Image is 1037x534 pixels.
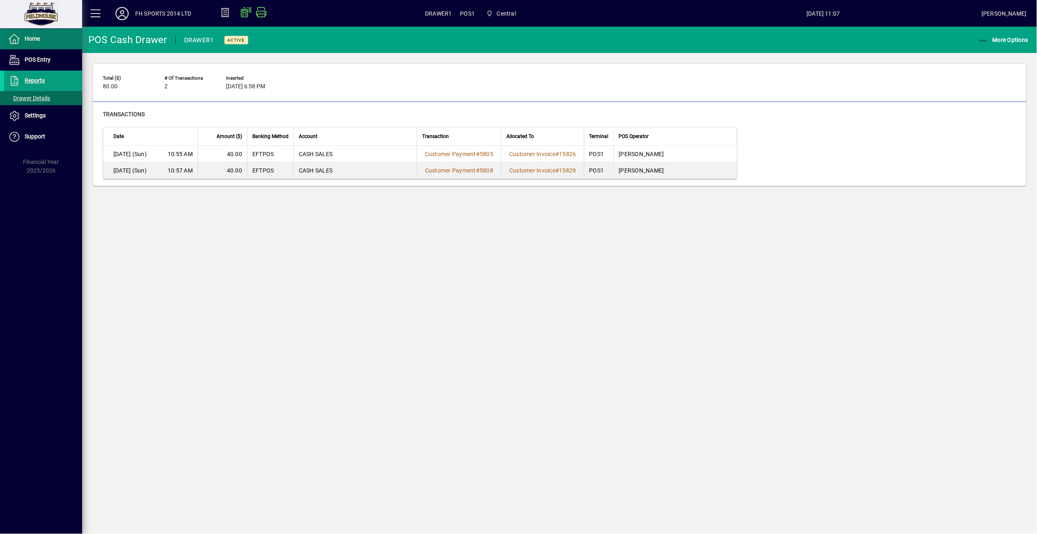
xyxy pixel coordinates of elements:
[665,7,982,20] span: [DATE] 11:07
[168,166,193,175] span: 10:57 AM
[483,6,519,21] span: Central
[198,162,247,179] td: 40.00
[8,95,50,101] span: Drawer Details
[25,56,51,63] span: POS Entry
[480,167,493,174] span: 5808
[422,132,449,141] span: Transaction
[4,29,82,49] a: Home
[103,83,118,90] span: 80.00
[184,34,214,47] div: DRAWER1
[25,77,45,84] span: Reports
[103,111,145,117] span: Transactions
[480,151,493,157] span: 5805
[422,150,496,159] a: Customer Payment#5805
[425,167,476,174] span: Customer Payment
[497,7,516,20] span: Central
[422,166,496,175] a: Customer Payment#5808
[109,6,135,21] button: Profile
[559,167,576,174] span: 15829
[476,167,480,174] span: #
[135,7,191,20] div: FH SPORTS 2014 LTD
[103,76,152,81] span: Total ($)
[226,83,265,90] span: [DATE] 6:58 PM
[4,50,82,70] a: POS Entry
[506,166,579,175] a: Customer Invoice#15829
[164,76,214,81] span: # of Transactions
[506,132,534,141] span: Allocated To
[25,35,40,42] span: Home
[584,146,614,162] td: POS1
[164,83,168,90] span: 2
[217,132,242,141] span: Amount ($)
[228,37,245,43] span: Active
[509,151,555,157] span: Customer Invoice
[4,106,82,126] a: Settings
[555,151,559,157] span: #
[25,133,45,140] span: Support
[614,146,737,162] td: [PERSON_NAME]
[425,7,452,20] span: DRAWER1
[25,112,46,119] span: Settings
[614,162,737,179] td: [PERSON_NAME]
[584,162,614,179] td: POS1
[247,146,293,162] td: EFTPOS
[113,166,147,175] span: [DATE] (Sun)
[4,127,82,147] a: Support
[509,167,555,174] span: Customer Invoice
[293,146,417,162] td: CASH SALES
[113,132,124,141] span: Date
[559,151,576,157] span: 15826
[4,91,82,105] a: Drawer Details
[247,162,293,179] td: EFTPOS
[589,132,609,141] span: Terminal
[425,151,476,157] span: Customer Payment
[982,7,1027,20] div: [PERSON_NAME]
[299,132,317,141] span: Account
[198,146,247,162] td: 40.00
[226,76,275,81] span: Inserted
[168,150,193,158] span: 10:55 AM
[460,7,475,20] span: POS1
[113,150,147,158] span: [DATE] (Sun)
[88,33,167,46] div: POS Cash Drawer
[979,37,1029,43] span: More Options
[293,162,417,179] td: CASH SALES
[977,32,1031,47] button: More Options
[476,151,480,157] span: #
[252,132,289,141] span: Banking Method
[619,132,649,141] span: POS Operator
[555,167,559,174] span: #
[506,150,579,159] a: Customer Invoice#15826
